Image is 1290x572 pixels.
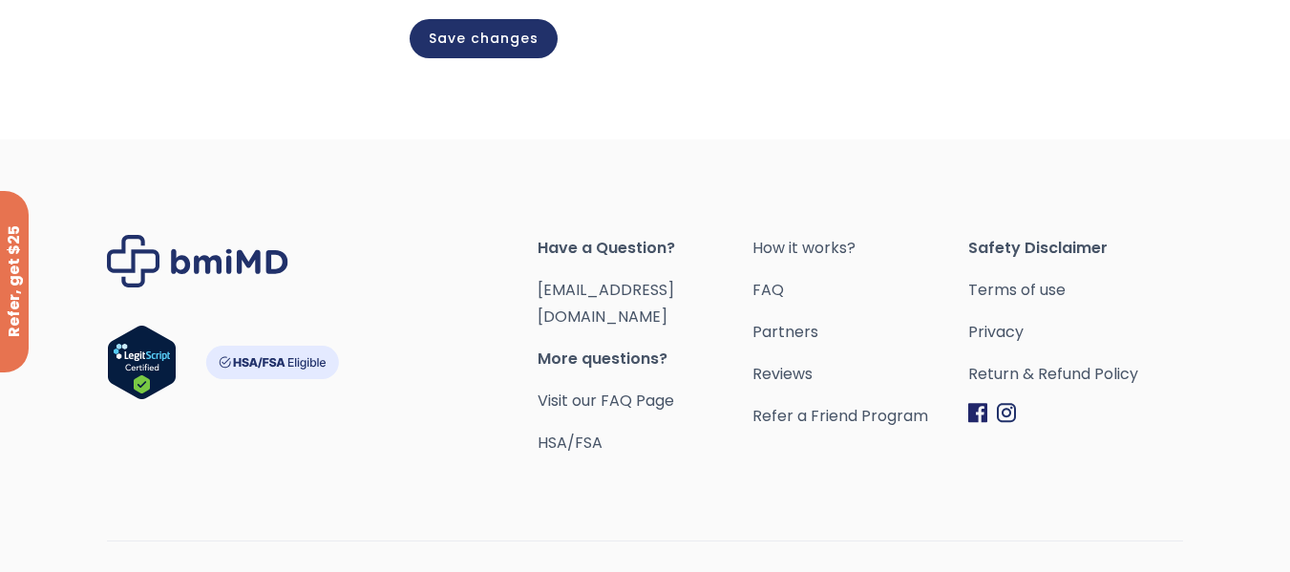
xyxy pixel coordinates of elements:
[107,325,177,400] img: Verify Approval for www.bmimd.com
[968,403,987,423] img: Facebook
[205,346,339,379] img: HSA-FSA
[997,403,1016,423] img: Instagram
[752,403,967,430] a: Refer a Friend Program
[538,390,674,412] a: Visit our FAQ Page
[752,361,967,388] a: Reviews
[107,325,177,409] a: Verify LegitScript Approval for www.bmimd.com
[968,319,1183,346] a: Privacy
[968,235,1183,262] span: Safety Disclaimer
[968,361,1183,388] a: Return & Refund Policy
[538,235,752,262] span: Have a Question?
[752,277,967,304] a: FAQ
[752,319,967,346] a: Partners
[107,235,288,287] img: Brand Logo
[968,277,1183,304] a: Terms of use
[538,432,603,454] a: HSA/FSA
[538,279,674,328] a: [EMAIL_ADDRESS][DOMAIN_NAME]
[410,19,558,58] button: Save changes
[538,346,752,372] span: More questions?
[752,235,967,262] a: How it works?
